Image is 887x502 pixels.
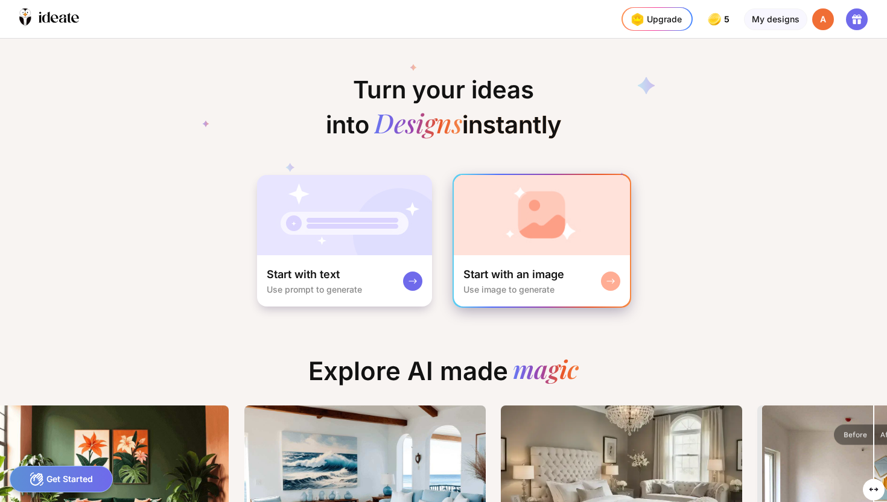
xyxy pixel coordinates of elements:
div: A [812,8,834,30]
div: Get Started [10,466,113,492]
div: Explore AI made [299,356,588,396]
img: startWithTextCardBg.jpg [257,175,432,255]
img: startWithImageCardBg.jpg [454,175,630,255]
img: upgrade-nav-btn-icon.gif [628,10,647,29]
div: Use prompt to generate [267,284,362,294]
div: My designs [744,8,807,30]
div: Start with text [267,267,340,282]
div: Start with an image [463,267,564,282]
div: Use image to generate [463,284,555,294]
div: Upgrade [628,10,682,29]
span: 5 [724,14,732,24]
div: magic [513,356,579,386]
